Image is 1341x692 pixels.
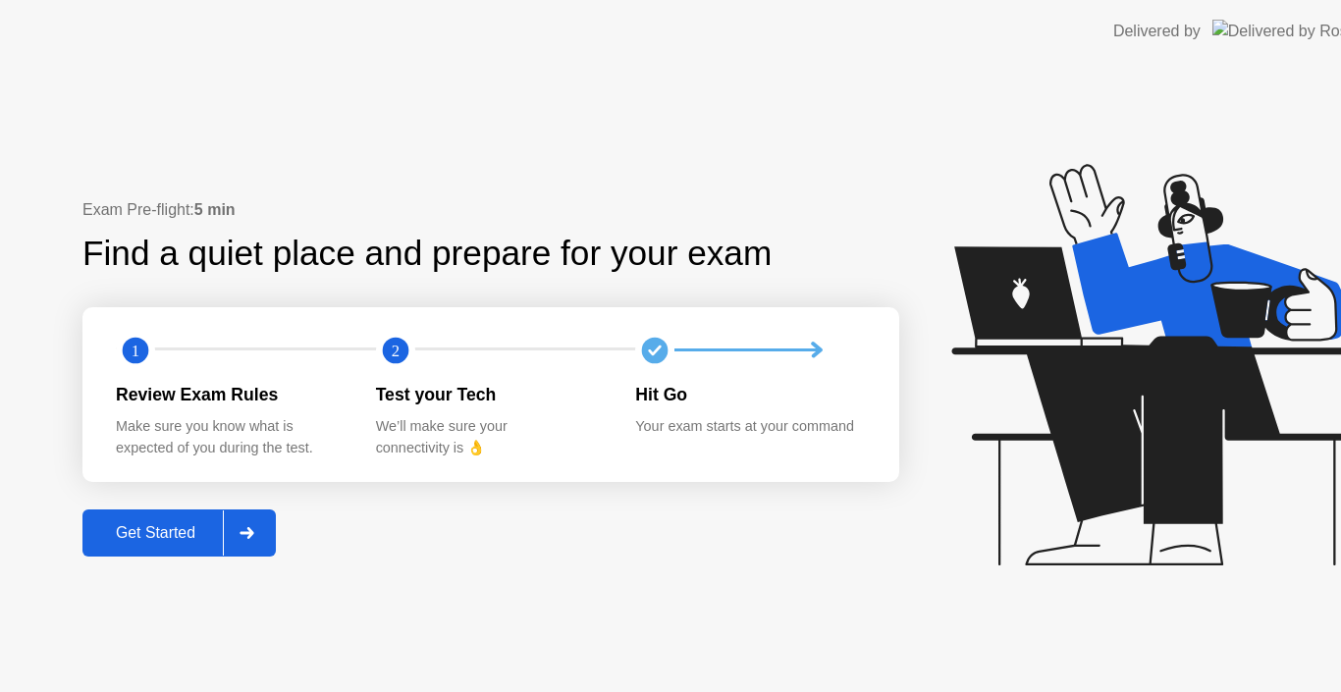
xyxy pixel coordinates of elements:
[392,341,400,359] text: 2
[1113,20,1201,43] div: Delivered by
[132,341,139,359] text: 1
[376,416,605,458] div: We’ll make sure your connectivity is 👌
[635,382,864,407] div: Hit Go
[88,524,223,542] div: Get Started
[116,382,345,407] div: Review Exam Rules
[116,416,345,458] div: Make sure you know what is expected of you during the test.
[194,201,236,218] b: 5 min
[82,509,276,557] button: Get Started
[376,382,605,407] div: Test your Tech
[82,228,775,280] div: Find a quiet place and prepare for your exam
[82,198,899,222] div: Exam Pre-flight:
[635,416,864,438] div: Your exam starts at your command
